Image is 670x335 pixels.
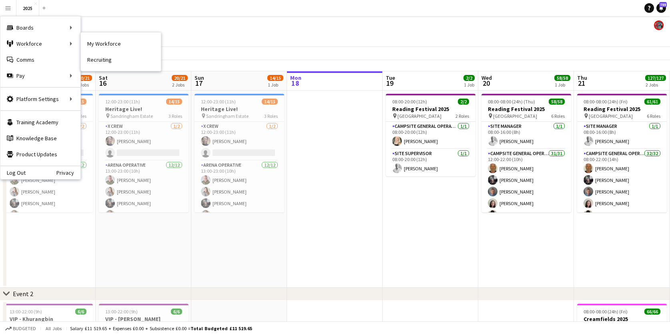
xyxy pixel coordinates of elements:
[481,94,571,212] app-job-card: 08:00-08:00 (24h) (Thu)58/58Reading Festival 2025 [GEOGRAPHIC_DATA]6 RolesSite Manager1/108:00-16...
[44,325,63,331] span: All jobs
[481,122,571,149] app-card-role: Site Manager1/108:00-16:00 (8h)[PERSON_NAME]
[644,99,660,105] span: 61/61
[172,82,187,88] div: 2 Jobs
[98,79,108,88] span: 16
[4,324,37,333] button: Budgeted
[0,114,80,130] a: Training Academy
[13,326,36,331] span: Budgeted
[99,94,189,212] app-job-card: 12:00-23:00 (11h)14/15Heritage Live! Sandringham Estate3 RolesX Crew1/212:00-23:00 (11h)[PERSON_N...
[577,74,587,81] span: Thu
[555,82,570,88] div: 1 Job
[268,82,283,88] div: 1 Job
[169,113,182,119] span: 3 Roles
[0,146,80,162] a: Product Updates
[584,99,628,105] span: 08:00-08:00 (24h) (Fri)
[577,105,667,113] h3: Reading Festival 2025
[0,20,80,36] div: Boards
[195,94,284,212] app-job-card: 12:00-23:00 (11h)14/15Heritage Live! Sandringham Estate3 RolesX Crew1/212:00-23:00 (11h)[PERSON_N...
[105,99,140,105] span: 12:00-23:00 (11h)
[386,74,395,81] span: Tue
[171,309,182,315] span: 6/6
[0,52,80,68] a: Comms
[644,309,660,315] span: 66/66
[195,161,284,316] app-card-role: Arena Operative12/1213:00-23:00 (10h)[PERSON_NAME][PERSON_NAME][PERSON_NAME][PERSON_NAME]
[549,99,565,105] span: 58/58
[455,113,469,119] span: 2 Roles
[75,309,86,315] span: 6/6
[195,122,284,161] app-card-role: X Crew1/212:00-23:00 (11h)[PERSON_NAME]
[464,82,474,88] div: 1 Job
[99,74,108,81] span: Sat
[191,325,252,331] span: Total Budgeted £11 519.65
[481,105,571,113] h3: Reading Festival 2025
[105,309,138,315] span: 13:00-22:00 (9h)
[289,79,301,88] span: 18
[659,2,667,7] span: 755
[81,52,161,68] a: Recruiting
[386,149,475,176] app-card-role: Site Supervisor1/108:00-20:00 (12h)[PERSON_NAME]
[10,309,42,315] span: 13:00-22:00 (9h)
[16,0,39,16] button: 2025
[262,99,278,105] span: 14/15
[201,99,236,105] span: 12:00-23:00 (11h)
[493,113,537,119] span: [GEOGRAPHIC_DATA]
[99,122,189,161] app-card-role: X Crew1/212:00-23:00 (11h)[PERSON_NAME]
[480,79,492,88] span: 20
[99,161,189,316] app-card-role: Arena Operative12/1213:00-23:00 (10h)[PERSON_NAME][PERSON_NAME][PERSON_NAME][PERSON_NAME]
[645,75,666,81] span: 127/127
[481,74,492,81] span: Wed
[0,170,26,176] a: Log Out
[110,113,153,119] span: Sandringham Estate
[392,99,427,105] span: 08:00-20:00 (12h)
[99,315,189,323] h3: VIP - [PERSON_NAME]
[81,36,161,52] a: My Workforce
[290,74,301,81] span: Mon
[195,74,204,81] span: Sun
[646,82,666,88] div: 2 Jobs
[463,75,475,81] span: 2/2
[206,113,249,119] span: Sandringham Estate
[13,290,33,298] div: Event 2
[172,75,188,81] span: 20/21
[0,68,80,84] div: Pay
[193,79,204,88] span: 17
[554,75,570,81] span: 58/58
[3,315,93,323] h3: VIP - Khurangbin
[647,113,660,119] span: 6 Roles
[577,122,667,149] app-card-role: Site Manager1/108:00-16:00 (8h)[PERSON_NAME]
[551,113,565,119] span: 6 Roles
[488,99,535,105] span: 08:00-08:00 (24h) (Thu)
[76,75,92,81] span: 20/21
[195,105,284,113] h3: Heritage Live!
[576,79,587,88] span: 21
[76,82,92,88] div: 2 Jobs
[0,91,80,107] div: Platform Settings
[99,105,189,113] h3: Heritage Live!
[0,130,80,146] a: Knowledge Base
[386,122,475,149] app-card-role: Campsite General Operative1/108:00-20:00 (12h)[PERSON_NAME]
[70,325,252,331] div: Salary £11 519.65 + Expenses £0.00 + Subsistence £0.00 =
[577,315,667,323] h3: Creamfields 2025
[386,105,475,113] h3: Reading Festival 2025
[654,20,664,30] app-user-avatar: Lucia Aguirre de Potter
[584,309,628,315] span: 08:00-08:00 (24h) (Fri)
[0,36,80,52] div: Workforce
[656,3,666,13] a: 755
[267,75,283,81] span: 14/15
[56,170,80,176] a: Privacy
[458,99,469,105] span: 2/2
[166,99,182,105] span: 14/15
[589,113,633,119] span: [GEOGRAPHIC_DATA]
[577,94,667,212] app-job-card: 08:00-08:00 (24h) (Fri)61/61Reading Festival 2025 [GEOGRAPHIC_DATA]6 RolesSite Manager1/108:00-16...
[386,94,475,176] app-job-card: 08:00-20:00 (12h)2/2Reading Festival 2025 [GEOGRAPHIC_DATA]2 RolesCampsite General Operative1/108...
[397,113,441,119] span: [GEOGRAPHIC_DATA]
[385,79,395,88] span: 19
[264,113,278,119] span: 3 Roles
